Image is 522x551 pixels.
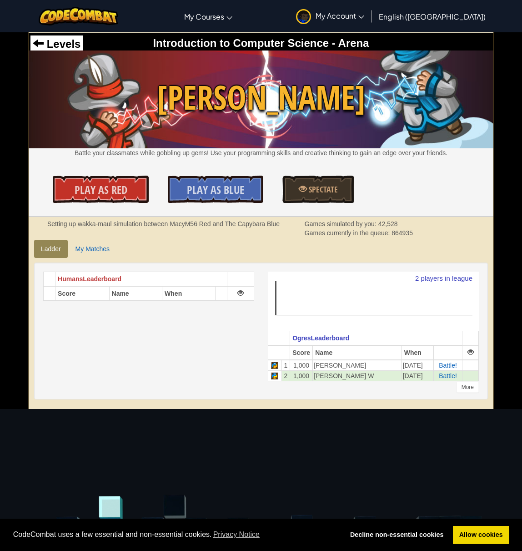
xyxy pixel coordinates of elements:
[153,37,329,49] span: Introduction to Computer Science
[291,2,369,30] a: My Account
[184,12,224,21] span: My Courses
[33,38,80,50] a: Levels
[307,184,338,195] span: Spectate
[313,345,402,360] th: Name
[75,182,127,197] span: Play As Red
[402,371,433,381] td: [DATE]
[453,526,509,544] a: allow cookies
[29,51,493,148] img: Wakka Maul
[292,334,311,342] span: Ogres
[281,360,290,371] td: 1
[212,528,261,541] a: learn more about cookies
[379,12,486,21] span: English ([GEOGRAPHIC_DATA])
[39,7,118,25] img: CodeCombat logo
[344,526,450,544] a: deny cookies
[439,362,457,369] a: Battle!
[311,334,350,342] span: Leaderboard
[316,11,364,20] span: My Account
[109,286,162,301] th: Name
[83,275,121,283] span: Leaderboard
[34,240,68,258] a: Ladder
[268,371,282,381] td: Python
[305,220,378,227] span: Games simulated by you:
[296,9,311,24] img: avatar
[29,74,493,121] span: [PERSON_NAME]
[313,360,402,371] td: [PERSON_NAME]
[47,220,280,227] strong: Setting up wakka-maul simulation between MacyM56 Red and The Capybara Blue
[290,360,313,371] td: 1,000
[281,371,290,381] td: 2
[55,286,109,301] th: Score
[305,229,391,237] span: Games currently in the queue:
[329,37,369,49] span: - Arena
[290,345,313,360] th: Score
[402,345,433,360] th: When
[58,275,83,283] span: Humans
[13,528,337,541] span: CodeCombat uses a few essential and non-essential cookies.
[162,286,216,301] th: When
[391,229,413,237] span: 864935
[180,4,237,29] a: My Courses
[44,38,80,50] span: Levels
[268,360,282,371] td: Python
[187,182,244,197] span: Play As Blue
[415,274,472,282] text: 2 players in league
[457,382,479,393] div: More
[29,148,493,157] p: Battle your classmates while gobbling up gems! Use your programming skills and creative thinking ...
[374,4,490,29] a: English ([GEOGRAPHIC_DATA])
[378,220,398,227] span: 42,528
[439,372,457,379] a: Battle!
[69,240,116,258] a: My Matches
[282,176,354,203] a: Spectate
[313,371,402,381] td: [PERSON_NAME] W
[402,360,433,371] td: [DATE]
[290,371,313,381] td: 1,000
